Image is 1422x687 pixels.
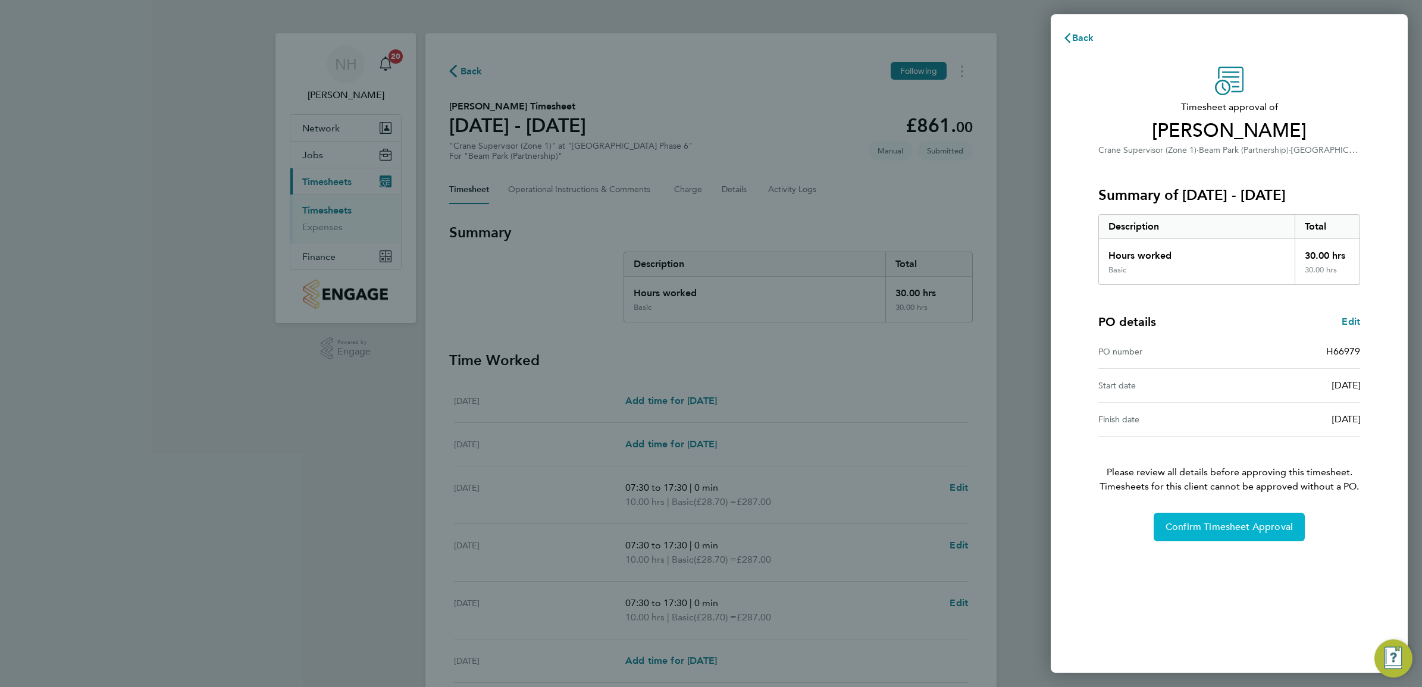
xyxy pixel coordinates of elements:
[1166,521,1293,533] span: Confirm Timesheet Approval
[1098,145,1197,155] span: Crane Supervisor (Zone 1)
[1289,145,1291,155] span: ·
[1098,378,1229,393] div: Start date
[1084,437,1374,494] p: Please review all details before approving this timesheet.
[1154,513,1305,541] button: Confirm Timesheet Approval
[1051,26,1106,50] button: Back
[1098,100,1360,114] span: Timesheet approval of
[1291,144,1408,155] span: [GEOGRAPHIC_DATA] Phase 6
[1326,346,1360,357] span: H66979
[1099,215,1295,239] div: Description
[1072,32,1094,43] span: Back
[1098,313,1156,330] h4: PO details
[1295,215,1360,239] div: Total
[1374,639,1412,677] button: Engage Resource Center
[1229,378,1360,393] div: [DATE]
[1342,315,1360,329] a: Edit
[1084,479,1374,494] span: Timesheets for this client cannot be approved without a PO.
[1098,344,1229,359] div: PO number
[1098,119,1360,143] span: [PERSON_NAME]
[1199,145,1289,155] span: Beam Park (Partnership)
[1197,145,1199,155] span: ·
[1098,412,1229,426] div: Finish date
[1098,186,1360,205] h3: Summary of [DATE] - [DATE]
[1099,239,1295,265] div: Hours worked
[1295,239,1360,265] div: 30.00 hrs
[1098,214,1360,285] div: Summary of 04 - 10 Aug 2025
[1108,265,1126,275] div: Basic
[1295,265,1360,284] div: 30.00 hrs
[1342,316,1360,327] span: Edit
[1229,412,1360,426] div: [DATE]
